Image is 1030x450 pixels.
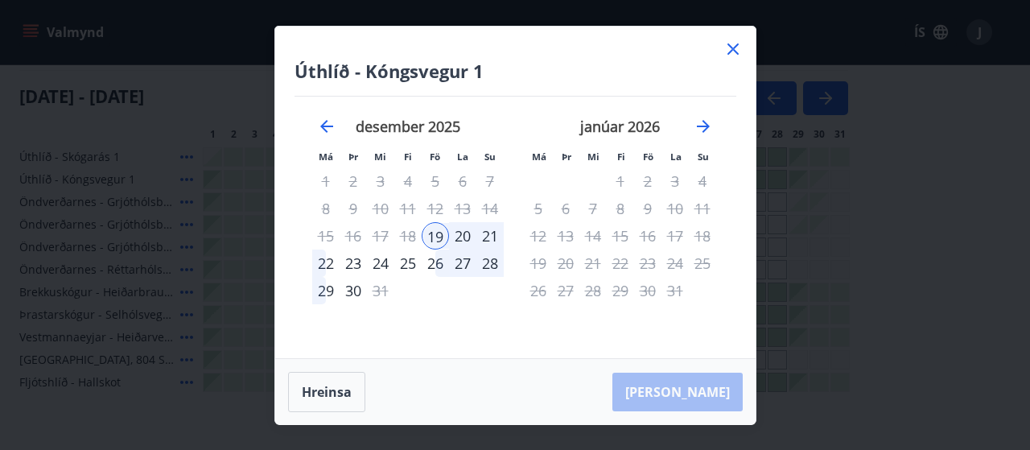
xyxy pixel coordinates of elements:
td: Not available. miðvikudagur, 3. desember 2025 [367,167,394,195]
td: Not available. miðvikudagur, 14. janúar 2026 [579,222,607,250]
td: Choose sunnudagur, 21. desember 2025 as your check-out date. It’s available. [476,222,504,250]
td: Not available. sunnudagur, 4. janúar 2026 [689,167,716,195]
td: Not available. sunnudagur, 7. desember 2025 [476,167,504,195]
td: Not available. þriðjudagur, 13. janúar 2026 [552,222,579,250]
strong: desember 2025 [356,117,460,136]
td: Not available. þriðjudagur, 6. janúar 2026 [552,195,579,222]
div: 27 [449,250,476,277]
td: Not available. þriðjudagur, 16. desember 2025 [340,222,367,250]
div: Aðeins útritun í boði [525,195,552,222]
small: La [457,151,468,163]
td: Choose föstudagur, 26. desember 2025 as your check-out date. It’s available. [422,250,449,277]
td: Not available. fimmtudagur, 8. janúar 2026 [607,195,634,222]
h4: Úthlíð - Kóngsvegur 1 [295,59,736,83]
td: Not available. miðvikudagur, 7. janúar 2026 [579,195,607,222]
td: Choose fimmtudagur, 25. desember 2025 as your check-out date. It’s available. [394,250,422,277]
td: Not available. sunnudagur, 14. desember 2025 [476,195,504,222]
td: Not available. fimmtudagur, 11. desember 2025 [394,195,422,222]
td: Not available. mánudagur, 15. desember 2025 [312,222,340,250]
small: Má [532,151,546,163]
td: Not available. miðvikudagur, 28. janúar 2026 [579,277,607,304]
td: Not available. þriðjudagur, 2. desember 2025 [340,167,367,195]
td: Not available. fimmtudagur, 4. desember 2025 [394,167,422,195]
small: Fö [430,151,440,163]
div: 23 [340,250,367,277]
td: Not available. fimmtudagur, 22. janúar 2026 [607,250,634,277]
td: Not available. föstudagur, 23. janúar 2026 [634,250,661,277]
small: Þr [562,151,571,163]
td: Choose mánudagur, 29. desember 2025 as your check-out date. It’s available. [312,277,340,304]
td: Not available. föstudagur, 5. desember 2025 [422,167,449,195]
td: Not available. mánudagur, 5. janúar 2026 [525,195,552,222]
div: 20 [449,222,476,250]
td: Not available. laugardagur, 24. janúar 2026 [661,250,689,277]
td: Not available. föstudagur, 30. janúar 2026 [634,277,661,304]
td: Choose þriðjudagur, 30. desember 2025 as your check-out date. It’s available. [340,277,367,304]
td: Selected as start date. föstudagur, 19. desember 2025 [422,222,449,250]
small: Fö [643,151,653,163]
td: Not available. sunnudagur, 18. janúar 2026 [689,222,716,250]
td: Not available. fimmtudagur, 1. janúar 2026 [607,167,634,195]
td: Not available. föstudagur, 12. desember 2025 [422,195,449,222]
div: 26 [422,250,449,277]
td: Not available. mánudagur, 1. desember 2025 [312,167,340,195]
small: La [670,151,682,163]
td: Not available. laugardagur, 10. janúar 2026 [661,195,689,222]
td: Not available. miðvikudagur, 17. desember 2025 [367,222,394,250]
small: Má [319,151,333,163]
div: 25 [394,250,422,277]
div: 29 [312,277,340,304]
small: Þr [348,151,358,163]
td: Not available. sunnudagur, 11. janúar 2026 [689,195,716,222]
div: Move forward to switch to the next month. [694,117,713,136]
div: Move backward to switch to the previous month. [317,117,336,136]
td: Not available. þriðjudagur, 27. janúar 2026 [552,277,579,304]
td: Not available. miðvikudagur, 21. janúar 2026 [579,250,607,277]
td: Not available. mánudagur, 8. desember 2025 [312,195,340,222]
div: 24 [367,250,394,277]
td: Not available. mánudagur, 26. janúar 2026 [525,277,552,304]
td: Not available. föstudagur, 9. janúar 2026 [634,195,661,222]
small: Su [698,151,709,163]
td: Not available. mánudagur, 12. janúar 2026 [525,222,552,250]
td: Not available. laugardagur, 13. desember 2025 [449,195,476,222]
td: Not available. þriðjudagur, 20. janúar 2026 [552,250,579,277]
div: 22 [312,250,340,277]
div: Calendar [295,97,736,340]
strong: janúar 2026 [580,117,660,136]
div: 19 [422,222,449,250]
small: Fi [404,151,412,163]
td: Not available. fimmtudagur, 15. janúar 2026 [607,222,634,250]
td: Not available. sunnudagur, 25. janúar 2026 [689,250,716,277]
td: Choose laugardagur, 27. desember 2025 as your check-out date. It’s available. [449,250,476,277]
td: Not available. laugardagur, 6. desember 2025 [449,167,476,195]
td: Not available. miðvikudagur, 31. desember 2025 [367,277,394,304]
td: Not available. fimmtudagur, 18. desember 2025 [394,222,422,250]
td: Not available. miðvikudagur, 10. desember 2025 [367,195,394,222]
td: Not available. föstudagur, 16. janúar 2026 [634,222,661,250]
td: Choose þriðjudagur, 23. desember 2025 as your check-out date. It’s available. [340,250,367,277]
button: Hreinsa [288,372,365,412]
small: Fi [617,151,625,163]
td: Not available. laugardagur, 31. janúar 2026 [661,277,689,304]
div: 21 [476,222,504,250]
td: Choose miðvikudagur, 24. desember 2025 as your check-out date. It’s available. [367,250,394,277]
div: Aðeins útritun í boði [340,277,367,304]
td: Not available. laugardagur, 17. janúar 2026 [661,222,689,250]
td: Choose sunnudagur, 28. desember 2025 as your check-out date. It’s available. [476,250,504,277]
td: Not available. föstudagur, 2. janúar 2026 [634,167,661,195]
td: Choose laugardagur, 20. desember 2025 as your check-out date. It’s available. [449,222,476,250]
div: 28 [476,250,504,277]
td: Not available. laugardagur, 3. janúar 2026 [661,167,689,195]
small: Mi [587,151,599,163]
td: Not available. þriðjudagur, 9. desember 2025 [340,195,367,222]
small: Su [484,151,496,163]
small: Mi [374,151,386,163]
td: Not available. fimmtudagur, 29. janúar 2026 [607,277,634,304]
td: Not available. mánudagur, 19. janúar 2026 [525,250,552,277]
td: Choose mánudagur, 22. desember 2025 as your check-out date. It’s available. [312,250,340,277]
